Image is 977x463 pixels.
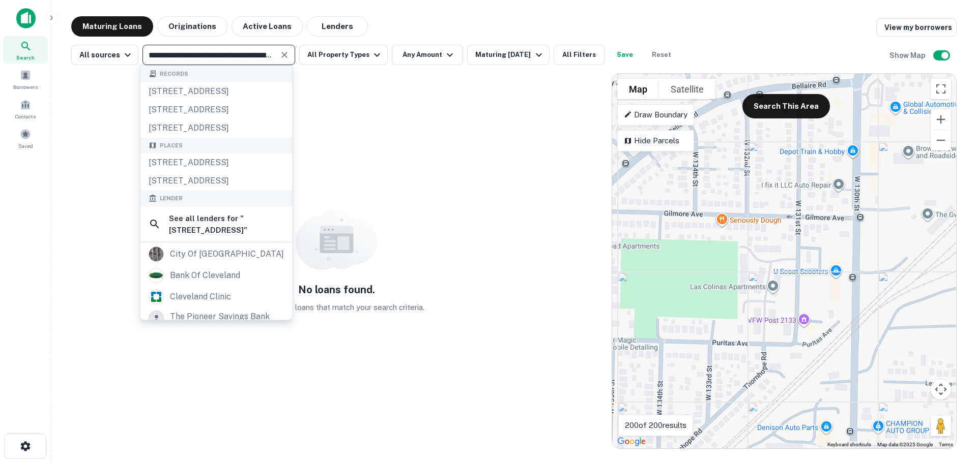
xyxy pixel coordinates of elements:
h5: No loans found. [298,282,375,297]
a: the pioneer savings bank ([GEOGRAPHIC_DATA], [GEOGRAPHIC_DATA]) [140,307,292,350]
a: Search [3,36,48,64]
img: picture [149,290,163,304]
span: Map data ©2025 Google [877,442,933,447]
a: city of [GEOGRAPHIC_DATA] [140,243,292,265]
div: cleveland clinic [170,289,231,304]
button: Reset [645,45,678,65]
button: All Filters [554,45,605,65]
img: capitalize-icon.png [16,8,36,28]
div: [STREET_ADDRESS] [140,82,292,101]
button: Search This Area [742,94,830,118]
button: Zoom in [931,109,951,130]
div: [STREET_ADDRESS] [140,119,292,137]
span: Contacts [15,112,36,120]
button: Map camera controls [931,379,951,399]
a: bank of cleveland [140,265,292,286]
a: Saved [3,125,48,152]
span: Borrowers [13,83,38,91]
div: All sources [79,49,134,61]
div: [STREET_ADDRESS] [140,172,292,190]
a: Terms (opens in new tab) [939,442,953,447]
img: picture [149,247,163,261]
button: Clear [277,48,292,62]
div: [STREET_ADDRESS] [140,101,292,119]
span: Records [160,70,188,78]
iframe: Chat Widget [926,382,977,430]
p: 200 of 200 results [625,419,686,431]
button: Save your search to get updates of matches that match your search criteria. [609,45,641,65]
img: empty content [296,209,377,270]
div: [STREET_ADDRESS] [140,153,292,172]
button: Any Amount [392,45,463,65]
button: All Property Types [299,45,388,65]
a: View my borrowers [876,18,957,37]
a: Contacts [3,95,48,122]
button: Originations [157,16,227,37]
img: picture [149,268,163,283]
div: city of [GEOGRAPHIC_DATA] [170,246,284,262]
button: Show street map [617,79,659,99]
h6: Show Map [889,50,927,61]
a: Open this area in Google Maps (opens a new window) [615,435,648,448]
a: cleveland clinic [140,286,292,307]
button: Zoom out [931,130,951,150]
button: Toggle fullscreen view [931,79,951,99]
button: Lenders [307,16,368,37]
p: Hide Parcels [624,135,687,147]
button: Keyboard shortcuts [827,441,871,448]
div: bank of cleveland [170,268,240,283]
a: Borrowers [3,66,48,93]
div: the pioneer savings bank ([GEOGRAPHIC_DATA], [GEOGRAPHIC_DATA]) [170,311,284,347]
p: There are no loans that match your search criteria. [248,301,424,314]
div: Maturing [DATE] [475,49,544,61]
img: Google [615,435,648,448]
span: Places [160,141,183,150]
span: Lender [160,194,183,203]
button: Maturing Loans [71,16,153,37]
button: Show satellite imagery [659,79,715,99]
span: Saved [18,142,33,150]
button: Maturing [DATE] [467,45,549,65]
h6: See all lenders for " [STREET_ADDRESS] " [169,212,284,236]
button: All sources [71,45,138,65]
div: 0 0 [612,74,956,448]
span: Search [16,53,35,61]
p: Draw Boundary [624,109,687,121]
button: Active Loans [232,16,303,37]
